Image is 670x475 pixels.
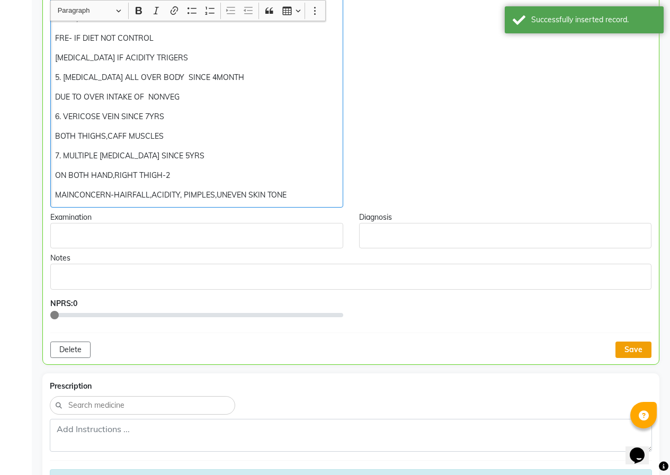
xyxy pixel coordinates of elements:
[50,212,343,223] div: Examination
[50,223,343,248] div: Rich Text Editor, main
[531,14,656,25] div: Successfully inserted record.
[55,150,338,162] p: 7. MULTIPLE [MEDICAL_DATA] SINCE 5YRS
[55,72,338,83] p: 5. [MEDICAL_DATA] ALL OVER BODY SINCE 4MONTH
[50,264,651,289] div: Rich Text Editor, main
[55,190,338,201] p: MAINCONCERN-HAIRFALL,ACIDITY, PIMPLES,UNEVEN SKIN TONE
[55,170,338,181] p: ON BOTH HAND,RIGHT THIGH-2
[55,92,338,103] p: DUE TO OVER INTAKE OF NONVEG
[626,433,659,464] iframe: chat widget
[55,111,338,122] p: 6. VERICOSE VEIN SINCE 7YRS
[50,381,652,392] div: Prescription
[53,3,126,19] button: Paragraph
[55,33,338,44] p: FRE- IF DIET NOT CONTROL
[50,253,651,264] div: Notes
[58,4,113,17] span: Paragraph
[359,223,652,248] div: Rich Text Editor, main
[359,212,652,223] div: Diagnosis
[55,131,338,142] p: BOTH THIGHS,CAFF MUSCLES
[73,299,77,308] span: 0
[50,342,91,358] button: Delete
[50,298,343,309] div: NPRS:
[55,52,338,64] p: [MEDICAL_DATA] IF ACIDITY TRIGERS
[67,399,229,411] input: Search medicine
[615,342,651,358] button: Save
[51,1,325,21] div: Editor toolbar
